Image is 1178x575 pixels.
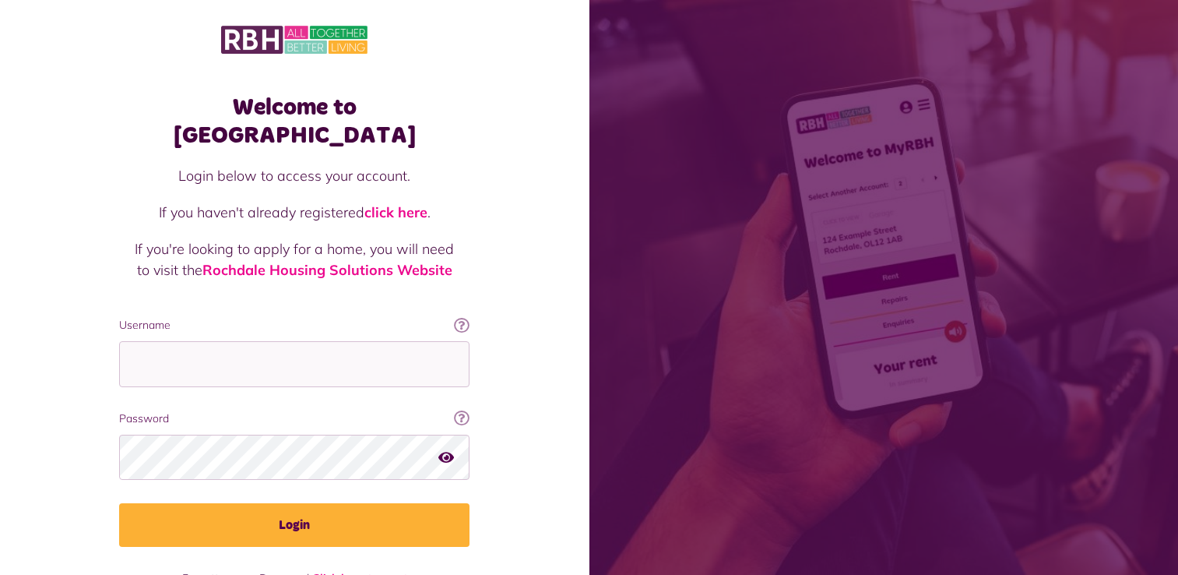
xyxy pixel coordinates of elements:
img: MyRBH [221,23,367,56]
h1: Welcome to [GEOGRAPHIC_DATA] [119,93,469,150]
p: Login below to access your account. [135,165,454,186]
p: If you haven't already registered . [135,202,454,223]
p: If you're looking to apply for a home, you will need to visit the [135,238,454,280]
button: Login [119,503,469,547]
a: click here [364,203,427,221]
label: Password [119,411,469,427]
label: Username [119,317,469,333]
a: Rochdale Housing Solutions Website [202,261,452,279]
